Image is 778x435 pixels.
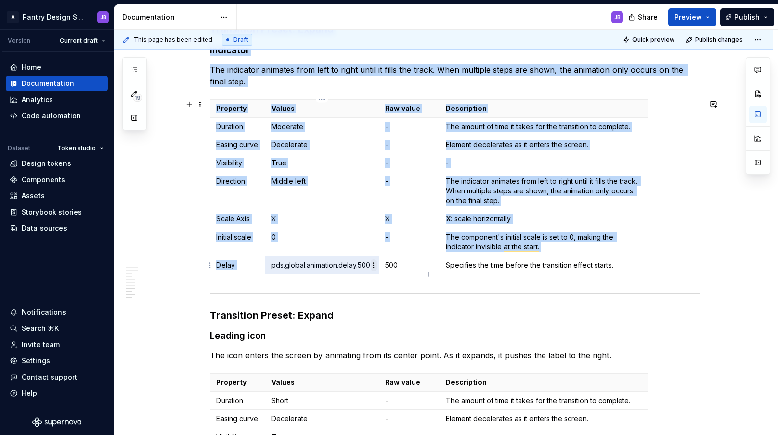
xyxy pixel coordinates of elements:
a: Design tokens [6,156,108,171]
p: Raw value [385,104,434,113]
p: - [385,396,434,406]
p: The indicator animates from left to right until it fills the track. When multiple steps are shown... [210,64,700,87]
div: Documentation [122,12,215,22]
button: Publish changes [683,33,747,47]
a: Invite team [6,337,108,353]
p: X [385,214,434,224]
button: Publish [720,8,774,26]
p: Element decelerates as it enters the screen. [446,140,642,150]
button: Token studio [53,141,108,155]
p: Middle left [271,176,373,186]
p: Direction [216,176,259,186]
p: Delay [216,260,259,270]
p: Easing curve [216,414,259,424]
span: Current draft [60,37,98,45]
p: pds.global.animation.delay.500 [271,260,373,270]
span: Quick preview [632,36,674,44]
p: The component's initial scale is set to 0, making the indicator invisible at the start. [446,232,642,252]
div: Contact support [22,372,77,382]
button: Notifications [6,304,108,320]
div: Code automation [22,111,81,121]
p: X [271,214,373,224]
p: - [385,414,434,424]
p: - [385,122,434,132]
p: Duration [216,122,259,132]
p: Description [446,378,642,387]
div: Settings [22,356,50,366]
p: 500 [385,260,434,270]
p: - [385,140,434,150]
span: This page has been edited. [134,36,214,44]
p: Decelerate [271,140,373,150]
p: Moderate [271,122,373,132]
div: Data sources [22,223,67,233]
p: Easing curve [216,140,259,150]
p: The indicator animates from left to right until it fills the track. When multiple steps are shown... [446,176,642,206]
p: - [385,232,434,242]
p: Scale Axis [216,214,259,224]
span: Share [638,12,658,22]
div: JB [100,13,106,21]
div: Design tokens [22,159,71,168]
div: Analytics [22,95,53,105]
a: Assets [6,188,108,204]
p: Values [271,378,373,387]
div: Documentation [22,79,74,88]
p: - [446,158,642,168]
a: Analytics [6,92,108,108]
span: Publish [734,12,760,22]
p: 0 [271,232,373,242]
button: Help [6,385,108,401]
button: Quick preview [620,33,679,47]
div: Assets [22,191,45,201]
p: Property [216,104,259,113]
span: Draft [233,36,248,44]
button: Contact support [6,369,108,385]
h4: Indicator [210,44,700,56]
strong: Transition Preset: Expand [210,309,334,321]
div: Notifications [22,307,66,317]
p: The amount of time it takes for the transition to complete. [446,122,642,132]
div: Help [22,388,37,398]
p: The amount of time it takes for the transition to complete. [446,396,642,406]
button: APantry Design SystemJB [2,6,112,27]
span: 19 [133,94,142,102]
p: The icon enters the screen by animating from its center point. As it expands, it pushes the label... [210,350,700,361]
p: True [271,158,373,168]
p: - [385,158,434,168]
h4: Leading icon [210,330,700,342]
p: Visibility [216,158,259,168]
button: Share [623,8,664,26]
svg: Supernova Logo [32,417,81,427]
span: Token studio [57,144,96,152]
p: : scale horizontally [446,214,642,224]
div: A [7,11,19,23]
div: Home [22,62,41,72]
div: Pantry Design System [23,12,85,22]
a: Home [6,59,108,75]
p: Duration [216,396,259,406]
div: Version [8,37,30,45]
a: Data sources [6,220,108,236]
div: Components [22,175,65,185]
a: Storybook stories [6,204,108,220]
button: Search ⌘K [6,321,108,336]
p: Values [271,104,373,113]
div: Search ⌘K [22,324,59,333]
p: - [385,176,434,186]
p: Initial scale [216,232,259,242]
p: Short [271,396,373,406]
button: Preview [668,8,716,26]
a: Settings [6,353,108,369]
p: Property [216,378,259,387]
p: Specifies the time before the transition effect starts. [446,260,642,270]
p: Description [446,104,642,113]
div: Dataset [8,144,30,152]
p: Raw value [385,378,434,387]
div: Storybook stories [22,207,82,217]
a: Documentation [6,76,108,91]
span: Preview [674,12,702,22]
div: Invite team [22,340,60,350]
p: Decelerate [271,414,373,424]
